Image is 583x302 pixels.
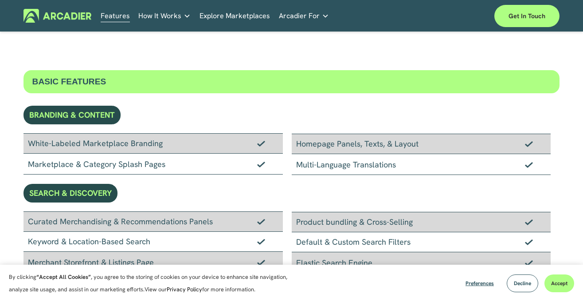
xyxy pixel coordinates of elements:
[23,9,91,23] img: Arcadier
[459,274,501,292] button: Preferences
[23,211,283,232] div: Curated Merchandising & Recommendations Panels
[167,286,202,293] a: Privacy Policy
[525,219,533,225] img: Checkmark
[514,280,531,287] span: Decline
[23,232,283,252] div: Keyword & Location-Based Search
[200,9,270,23] a: Explore Marketplaces
[257,140,265,147] img: Checkmark
[23,252,283,273] div: Merchant Storefront & Listings Page
[525,162,533,168] img: Checkmark
[257,219,265,225] img: Checkmark
[101,9,130,23] a: Features
[9,271,297,296] p: By clicking , you agree to the storing of cookies on your device to enhance site navigation, anal...
[138,10,181,22] span: How It Works
[257,259,265,266] img: Checkmark
[544,274,574,292] button: Accept
[23,106,121,124] div: BRANDING & CONTENT
[525,260,533,266] img: Checkmark
[257,238,265,245] img: Checkmark
[138,9,191,23] a: folder dropdown
[23,133,283,154] div: White-Labeled Marketplace Branding
[466,280,494,287] span: Preferences
[525,239,533,245] img: Checkmark
[279,10,320,22] span: Arcadier For
[257,161,265,167] img: Checkmark
[292,134,551,154] div: Homepage Panels, Texts, & Layout
[525,141,533,147] img: Checkmark
[292,154,551,175] div: Multi-Language Translations
[23,184,117,203] div: SEARCH & DISCOVERY
[494,5,560,27] a: Get in touch
[23,154,283,175] div: Marketplace & Category Splash Pages
[23,70,560,93] div: BASIC FEATURES
[279,9,329,23] a: folder dropdown
[507,274,538,292] button: Decline
[292,232,551,252] div: Default & Custom Search Filters
[551,280,567,287] span: Accept
[292,252,551,273] div: Elastic Search Engine
[36,273,91,281] strong: “Accept All Cookies”
[292,212,551,232] div: Product bundling & Cross-Selling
